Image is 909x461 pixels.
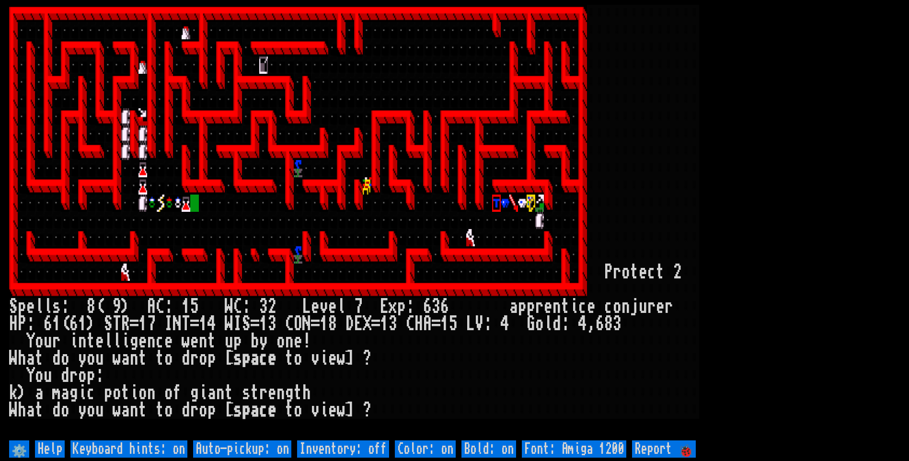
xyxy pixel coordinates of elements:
div: 2 [268,298,276,315]
div: O [294,315,302,333]
div: 7 [354,298,363,315]
div: a [121,350,130,367]
div: o [164,350,173,367]
input: Inventory: off [297,440,389,458]
div: T [113,315,121,333]
div: : [242,298,251,315]
div: 1 [259,315,268,333]
div: C [156,298,164,315]
div: i [199,384,207,402]
div: D [345,315,354,333]
div: 3 [259,298,268,315]
div: w [337,402,345,419]
div: 5 [449,315,458,333]
div: i [320,350,328,367]
input: Help [35,440,65,458]
div: C [406,315,414,333]
div: r [665,298,673,315]
div: o [621,264,630,281]
div: a [251,402,259,419]
div: r [647,298,656,315]
div: t [251,384,259,402]
div: p [242,350,251,367]
div: u [225,333,233,350]
div: l [44,298,52,315]
div: v [311,350,320,367]
input: ⚙️ [9,440,29,458]
div: ) [18,384,26,402]
div: = [130,315,138,333]
div: = [311,315,320,333]
div: o [35,333,44,350]
div: t [207,333,216,350]
div: v [320,298,328,315]
div: 1 [182,298,190,315]
div: 6 [69,315,78,333]
div: a [207,384,216,402]
div: a [26,402,35,419]
div: : [26,315,35,333]
div: 3 [613,315,621,333]
div: w [182,333,190,350]
div: 5 [190,298,199,315]
div: 1 [440,315,449,333]
div: e [639,264,647,281]
div: g [285,384,294,402]
div: e [328,350,337,367]
div: x [389,298,397,315]
div: y [78,402,87,419]
div: n [621,298,630,315]
div: o [87,402,95,419]
input: Bold: on [461,440,516,458]
div: p [207,402,216,419]
div: w [113,350,121,367]
div: e [138,333,147,350]
div: o [87,350,95,367]
div: i [78,384,87,402]
div: t [138,350,147,367]
div: H [9,315,18,333]
div: 4 [501,315,509,333]
div: o [61,350,69,367]
div: y [259,333,268,350]
div: L [466,315,475,333]
div: 6 [423,298,432,315]
input: Color: on [395,440,456,458]
div: i [130,384,138,402]
div: t [35,402,44,419]
div: h [302,384,311,402]
div: o [61,402,69,419]
div: p [242,402,251,419]
div: b [251,333,259,350]
div: e [311,298,320,315]
div: o [113,384,121,402]
div: n [285,333,294,350]
div: S [242,315,251,333]
div: e [190,333,199,350]
div: c [156,333,164,350]
div: W [225,298,233,315]
div: c [259,402,268,419]
input: Auto-pickup: on [193,440,291,458]
div: 1 [52,315,61,333]
div: 6 [596,315,604,333]
div: ] [345,402,354,419]
input: Font: Amiga 1200 [522,440,626,458]
div: 2 [673,264,682,281]
div: N [173,315,182,333]
div: s [233,350,242,367]
div: p [527,298,535,315]
div: t [561,298,570,315]
div: A [147,298,156,315]
div: = [371,315,380,333]
div: P [604,264,613,281]
div: n [130,350,138,367]
div: = [190,315,199,333]
div: 9 [113,298,121,315]
div: 1 [199,315,207,333]
div: W [225,315,233,333]
div: o [78,367,87,384]
div: d [182,350,190,367]
div: e [328,298,337,315]
div: 8 [87,298,95,315]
